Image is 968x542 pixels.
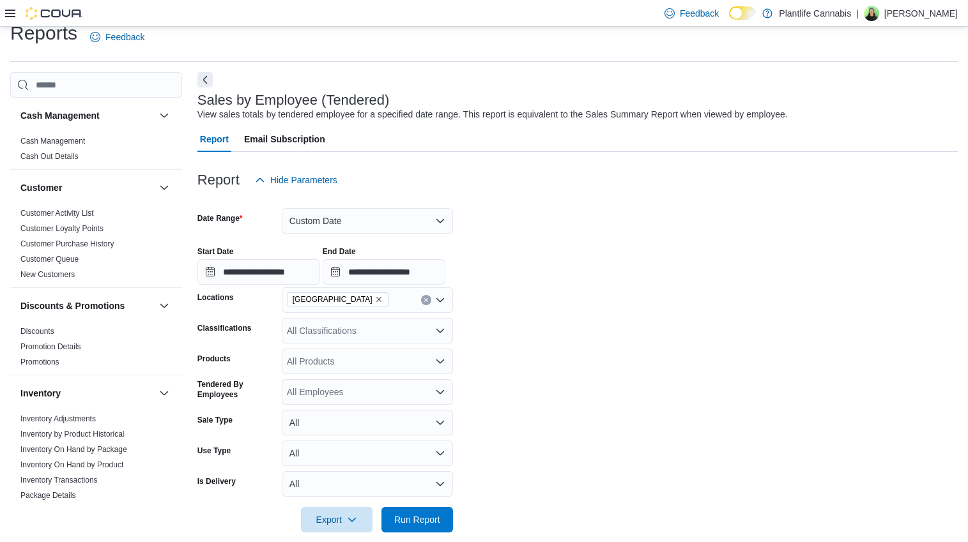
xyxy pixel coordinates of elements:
button: Open list of options [435,295,445,305]
label: Date Range [197,213,243,223]
h1: Reports [10,20,77,46]
span: Promotion Details [20,342,81,352]
a: Promotions [20,358,59,366]
div: View sales totals by tendered employee for a specified date range. This report is equivalent to t... [197,108,788,121]
span: Feedback [680,7,719,20]
span: Run Report [394,513,440,526]
span: Inventory Transactions [20,475,98,485]
a: New Customers [20,270,75,279]
a: Customer Purchase History [20,239,114,248]
a: Feedback [659,1,724,26]
a: Customer Queue [20,255,79,264]
span: Package Details [20,490,76,501]
div: Customer [10,206,182,287]
a: Inventory Adjustments [20,414,96,423]
span: New Customers [20,269,75,280]
button: Next [197,72,213,87]
a: Customer Activity List [20,209,94,218]
span: Promotions [20,357,59,367]
span: Inventory On Hand by Product [20,460,123,470]
div: Jim Stevenson [864,6,879,21]
button: Customer [157,180,172,195]
button: Open list of options [435,356,445,366]
label: Classifications [197,323,252,333]
h3: Report [197,172,240,188]
button: Run Report [381,507,453,532]
input: Press the down key to open a popover containing a calendar. [323,259,445,285]
span: Inventory On Hand by Package [20,444,127,455]
button: Inventory [157,386,172,401]
h3: Cash Management [20,109,100,122]
button: All [282,471,453,497]
span: Customer Queue [20,254,79,264]
div: Discounts & Promotions [10,324,182,375]
label: Use Type [197,446,231,456]
button: Cash Management [157,108,172,123]
button: Hide Parameters [250,167,342,193]
h3: Inventory [20,387,61,400]
a: Inventory Transactions [20,476,98,485]
h3: Discounts & Promotions [20,299,125,312]
span: Report [200,126,229,152]
a: Feedback [85,24,150,50]
label: End Date [323,246,356,257]
p: [PERSON_NAME] [884,6,958,21]
span: Customer Purchase History [20,239,114,249]
input: Dark Mode [729,6,756,20]
span: Email Subscription [244,126,325,152]
h3: Sales by Employee (Tendered) [197,93,390,108]
label: Is Delivery [197,476,236,486]
span: Customer Activity List [20,208,94,218]
a: Inventory by Product Historical [20,430,125,439]
span: Cash Management [20,136,85,146]
button: Customer [20,181,154,194]
label: Tendered By Employees [197,379,277,400]
button: Custom Date [282,208,453,234]
button: Open list of options [435,326,445,336]
span: [GEOGRAPHIC_DATA] [293,293,373,306]
button: Inventory [20,387,154,400]
button: Remove Spruce Grove from selection in this group [375,296,383,303]
button: Discounts & Promotions [20,299,154,312]
a: Package Details [20,491,76,500]
p: Plantlife Cannabis [779,6,851,21]
span: Cash Out Details [20,151,79,162]
span: Inventory by Product Historical [20,429,125,439]
button: Cash Management [20,109,154,122]
a: Customer Loyalty Points [20,224,104,233]
h3: Customer [20,181,62,194]
img: Cova [26,7,83,20]
span: Feedback [105,31,144,43]
button: Clear input [421,295,431,305]
a: Promotion Details [20,342,81,351]
a: Cash Management [20,137,85,146]
input: Press the down key to open a popover containing a calendar. [197,259,320,285]
p: | [856,6,859,21]
span: Inventory Adjustments [20,414,96,424]
span: Spruce Grove [287,292,388,306]
a: Cash Out Details [20,152,79,161]
button: Open list of options [435,387,445,397]
span: Discounts [20,326,54,336]
button: Discounts & Promotions [157,298,172,313]
label: Products [197,354,231,364]
span: Export [309,507,365,532]
span: Customer Loyalty Points [20,223,104,234]
a: Discounts [20,327,54,336]
button: All [282,410,453,435]
button: All [282,440,453,466]
div: Cash Management [10,133,182,169]
label: Start Date [197,246,234,257]
a: Inventory On Hand by Product [20,460,123,469]
label: Locations [197,292,234,303]
a: Inventory On Hand by Package [20,445,127,454]
span: Hide Parameters [270,174,337,186]
button: Export [301,507,373,532]
label: Sale Type [197,415,233,425]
